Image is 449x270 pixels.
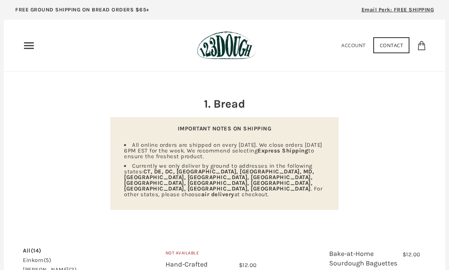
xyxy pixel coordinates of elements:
[23,257,51,263] a: einkorn(5)
[44,257,51,264] span: (5)
[124,168,314,192] strong: CT, DE, DC, [GEOGRAPHIC_DATA], [GEOGRAPHIC_DATA], MD, [GEOGRAPHIC_DATA], [GEOGRAPHIC_DATA], [GEOG...
[239,262,257,268] span: $12.00
[15,6,150,14] p: FREE GROUND SHIPPING ON BREAD ORDERS $65+
[23,40,35,52] nav: Primary
[23,248,41,254] a: All(14)
[258,147,308,154] strong: Express Shipping
[329,249,397,267] a: Bake-at-Home Sourdough Baguettes
[341,42,366,49] a: Account
[166,249,257,260] div: Not Available
[31,247,41,254] span: (14)
[124,162,322,198] span: Currently we only deliver by ground to addresses in the following states: . For other states, ple...
[373,37,410,53] a: Contact
[197,31,255,60] img: 123Dough Bakery
[403,251,420,258] span: $12.00
[110,96,339,112] h2: 1. Bread
[124,141,322,160] span: All online orders are shipped on every [DATE]. We close orders [DATE] 6PM EST for the week. We re...
[4,4,161,20] a: FREE GROUND SHIPPING ON BREAD ORDERS $65+
[201,191,234,198] strong: air delivery
[350,4,446,20] a: Email Perk: FREE SHIPPING
[361,6,434,13] span: Email Perk: FREE SHIPPING
[178,125,272,132] strong: IMPORTANT NOTES ON SHIPPING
